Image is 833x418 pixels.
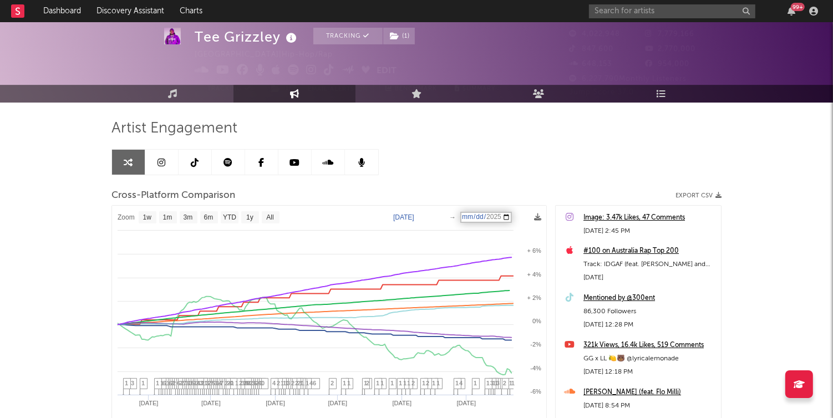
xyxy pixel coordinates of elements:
[184,214,193,222] text: 3m
[490,380,494,386] span: 3
[583,292,715,305] a: Mentioned by @300ent
[183,380,186,386] span: 7
[125,380,128,386] span: 1
[306,380,309,386] span: 1
[583,386,715,399] a: [PERSON_NAME] (feat. Flo Milli)
[210,380,214,386] span: 7
[285,380,288,386] span: 1
[277,380,280,386] span: 2
[214,380,217,386] span: 3
[459,380,463,386] span: 4
[569,45,613,53] span: 847,600
[171,380,174,386] span: 2
[646,60,690,68] span: 954,000
[111,189,235,202] span: Cross-Platform Comparison
[532,318,541,324] text: 0%
[527,271,542,278] text: + 4%
[403,380,407,386] span: 1
[583,339,715,352] a: 321k Views, 16.4k Likes, 519 Comments
[347,380,351,386] span: 1
[266,400,285,406] text: [DATE]
[299,380,303,386] span: 1
[379,80,443,97] a: Benchmark
[309,380,316,386] span: 46
[583,352,715,365] div: GG x LL 🍋🐻 @lyricalemonade
[377,64,397,78] button: Edit
[250,380,253,386] span: 2
[235,380,238,386] span: 1
[252,380,255,386] span: 3
[569,30,620,38] span: 4,022,948
[143,214,152,222] text: 1w
[474,380,477,386] span: 1
[166,380,170,386] span: 1
[302,80,374,97] button: Email AlertsOn
[258,380,265,386] span: 40
[675,192,722,199] button: Export CSV
[195,80,264,97] button: Tracking
[191,380,195,386] span: 5
[583,271,715,284] div: [DATE]
[131,380,134,386] span: 3
[297,380,301,386] span: 2
[376,380,379,386] span: 1
[393,213,414,221] text: [DATE]
[266,214,273,222] text: All
[527,247,542,254] text: + 6%
[527,294,542,301] text: + 2%
[383,28,415,44] span: ( 1 )
[364,380,367,386] span: 1
[426,380,429,386] span: 2
[185,380,189,386] span: 3
[328,400,348,406] text: [DATE]
[457,400,476,406] text: [DATE]
[291,380,294,386] span: 2
[495,380,498,386] span: 1
[118,214,135,222] text: Zoom
[313,28,383,44] button: Tracking
[177,380,180,386] span: 6
[194,380,200,386] span: 14
[791,3,805,11] div: 99 +
[449,80,501,97] button: Summary
[163,214,172,222] text: 1m
[583,244,715,258] div: #100 on Australia Rap Top 200
[241,380,248,386] span: 39
[204,380,207,386] span: 1
[530,365,541,371] text: -4%
[204,214,214,222] text: 6m
[412,380,415,386] span: 2
[589,4,755,18] input: Search for artists
[227,380,233,386] span: 20
[201,400,221,406] text: [DATE]
[583,211,715,225] a: Image: 3.47k Likes, 47 Comments
[225,380,228,386] span: 2
[646,45,696,53] span: 2,770,000
[265,80,296,97] button: (1)
[162,380,166,386] span: 6
[503,380,506,386] span: 2
[449,213,456,221] text: →
[583,399,715,412] div: [DATE] 8:54 PM
[422,380,425,386] span: 1
[208,380,211,386] span: 2
[646,30,695,38] span: 7,779,166
[583,258,715,271] div: Track: IDGAF (feat. [PERSON_NAME] and [PERSON_NAME] the Scientist)
[219,380,222,386] span: 4
[239,380,242,386] span: 2
[530,341,541,348] text: -2%
[223,214,236,222] text: YTD
[583,225,715,238] div: [DATE] 2:45 PM
[195,28,299,46] div: Tee Grizzley
[141,380,145,386] span: 1
[583,305,715,318] div: 86,300 Followers
[187,380,191,386] span: 1
[169,380,172,386] span: 6
[486,380,490,386] span: 1
[393,400,412,406] text: [DATE]
[139,400,159,406] text: [DATE]
[195,48,346,62] div: [GEOGRAPHIC_DATA] | Hip-Hop/Rap
[530,388,541,395] text: -6%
